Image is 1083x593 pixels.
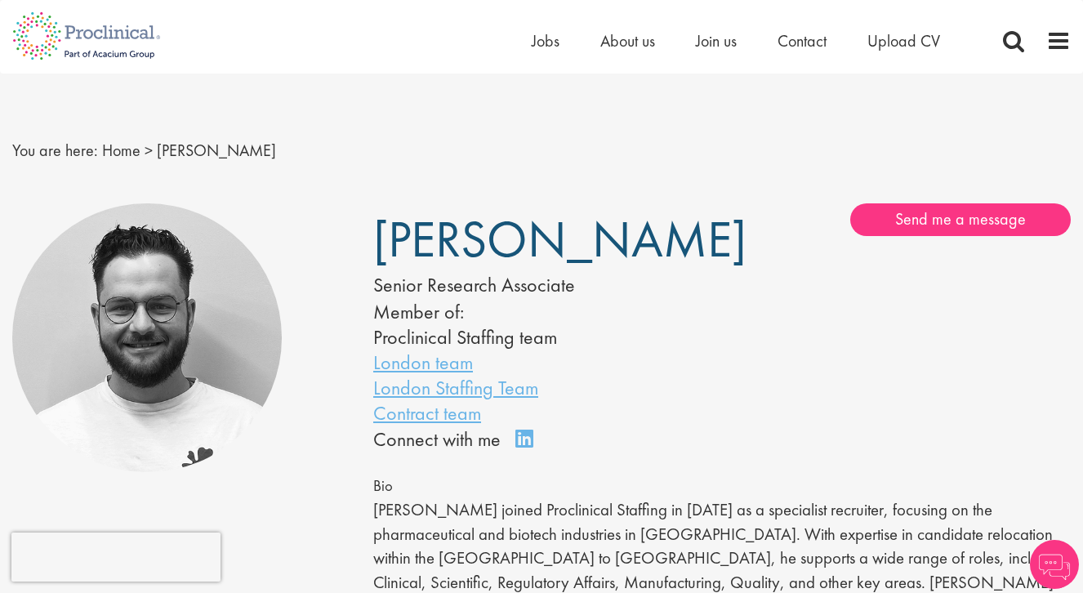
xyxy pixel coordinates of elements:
[532,30,559,51] a: Jobs
[12,203,282,473] img: Emile De Beer
[11,533,221,582] iframe: reCAPTCHA
[696,30,737,51] a: Join us
[373,207,747,272] span: [PERSON_NAME]
[867,30,940,51] a: Upload CV
[373,350,473,375] a: London team
[850,203,1071,236] a: Send me a message
[12,140,98,161] span: You are here:
[373,400,481,426] a: Contract team
[373,476,393,496] span: Bio
[600,30,655,51] a: About us
[145,140,153,161] span: >
[157,140,276,161] span: [PERSON_NAME]
[373,324,673,350] li: Proclinical Staffing team
[778,30,827,51] a: Contact
[1030,540,1079,589] img: Chatbot
[373,299,464,324] label: Member of:
[102,140,140,161] a: breadcrumb link
[373,375,538,400] a: London Staffing Team
[373,271,673,299] div: Senior Research Associate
